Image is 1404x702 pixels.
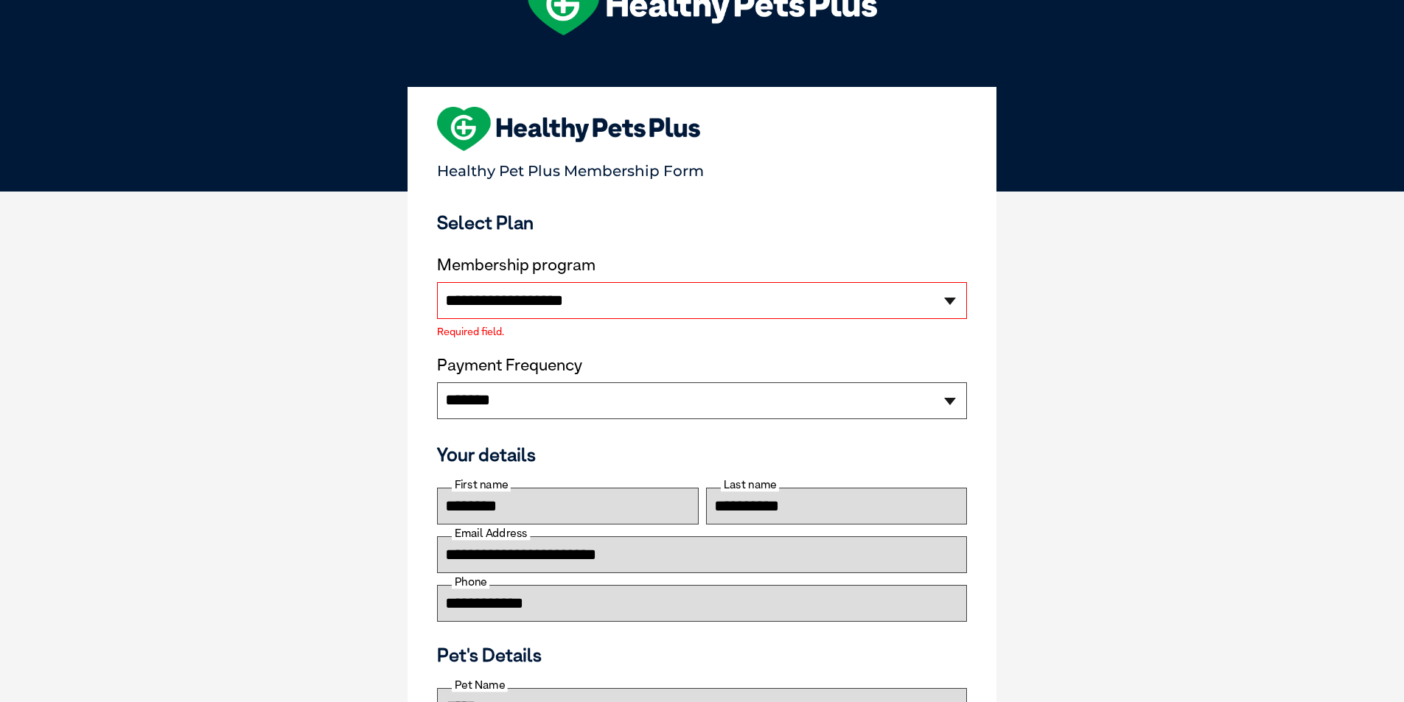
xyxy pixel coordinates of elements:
label: First name [452,478,511,491]
h3: Your details [437,443,967,466]
img: heart-shape-hpp-logo-large.png [437,107,700,151]
label: Required field. [437,326,967,337]
label: Payment Frequency [437,356,582,375]
label: Last name [721,478,779,491]
label: Membership program [437,256,967,275]
label: Phone [452,575,489,589]
label: Email Address [452,527,530,540]
h3: Pet's Details [431,644,973,666]
h3: Select Plan [437,211,967,234]
p: Healthy Pet Plus Membership Form [437,155,967,180]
